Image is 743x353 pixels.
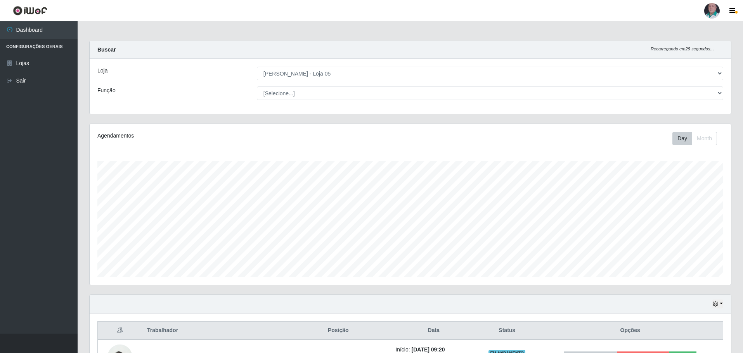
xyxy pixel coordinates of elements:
[692,132,717,145] button: Month
[97,132,352,140] div: Agendamentos
[97,67,107,75] label: Loja
[672,132,723,145] div: Toolbar with button groups
[672,132,717,145] div: First group
[286,322,391,340] th: Posição
[142,322,286,340] th: Trabalhador
[476,322,537,340] th: Status
[537,322,723,340] th: Opções
[97,86,116,95] label: Função
[412,346,445,353] time: [DATE] 09:20
[97,46,116,53] strong: Buscar
[13,6,47,15] img: CoreUI Logo
[391,322,476,340] th: Data
[672,132,692,145] button: Day
[651,46,714,51] i: Recarregando em 29 segundos...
